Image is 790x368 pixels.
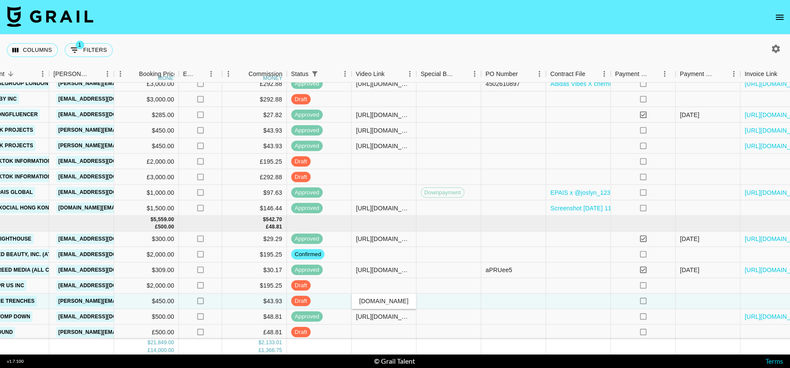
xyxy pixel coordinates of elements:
div: 48.81 [269,223,282,231]
div: $43.93 [222,293,287,309]
a: [EMAIL_ADDRESS][DOMAIN_NAME] [56,311,153,322]
a: [PERSON_NAME][EMAIL_ADDRESS][PERSON_NAME][DOMAIN_NAME] [56,140,241,151]
div: £500.00 [114,324,179,340]
a: [PERSON_NAME][EMAIL_ADDRESS][DOMAIN_NAME] [56,327,197,337]
div: $146.44 [222,200,287,216]
div: $97.63 [222,185,287,200]
div: money [263,76,282,81]
a: [EMAIL_ADDRESS][DOMAIN_NAME] [56,94,153,105]
button: Sort [715,68,727,80]
div: https://www.tiktok.com/@klovoxo/video/7541598012364066062?is_from_webapp=1&sender_device=pc&web_i... [356,141,412,150]
a: [EMAIL_ADDRESS][DOMAIN_NAME] [56,109,153,120]
div: $195.25 [222,278,287,293]
button: Sort [127,68,139,80]
div: 1,366.75 [261,346,282,354]
button: Menu [727,67,740,80]
div: $ [263,216,266,223]
span: draft [291,281,311,289]
div: $450.00 [114,293,179,309]
div: [PERSON_NAME] [54,66,89,82]
button: Show filters [65,43,113,57]
button: Menu [533,67,546,80]
div: https://www.tiktok.com/@joslyn_12345678910/video/7548161372513750302?is_from_webapp=1&sender_devi... [356,235,412,243]
div: Payment Sent [611,66,676,82]
div: £2,000.00 [114,154,179,169]
div: © Grail Talent [374,357,415,365]
span: approved [291,312,323,320]
div: Booking Price [139,66,177,82]
div: $1,500.00 [114,200,179,216]
span: draft [291,95,311,103]
span: draft [291,328,311,336]
div: Expenses: Remove Commission? [179,66,222,82]
button: Sort [89,68,101,80]
span: approved [291,142,323,150]
div: $450.00 [114,123,179,138]
button: Menu [403,67,416,80]
div: Invoice Link [745,66,777,82]
a: Screenshot [DATE] 11.02.01.png [550,203,641,212]
div: $1,000.00 [114,185,179,200]
div: Payment Sent Date [680,66,715,82]
div: 2,133.01 [261,339,282,346]
div: Status [287,66,352,82]
div: £ [266,223,269,231]
div: Expenses: Remove Commission? [183,66,195,82]
span: approved [291,204,323,212]
div: $450.00 [114,138,179,154]
div: 14/09/2025 [680,235,699,243]
button: Menu [598,67,611,80]
div: Special Booking Type [416,66,481,82]
div: 06/08/2025 [680,110,699,119]
div: PO Number [481,66,546,82]
a: [EMAIL_ADDRESS][DOMAIN_NAME] [56,156,153,167]
span: approved [291,266,323,274]
div: £3,000.00 [114,169,179,185]
a: Adidas Vibes X cherriecherry Contract SIGNED.pdf [550,79,691,88]
div: https://www.instagram.com/reel/DOjVfK5jFaB/ [356,203,412,212]
div: £292.88 [222,76,287,92]
div: 21,849.00 [150,339,174,346]
div: https://www.tiktok.com/@cherriecherry_/video/7538850351185759510?is_from_webapp=1&sender_device=p... [356,79,412,88]
div: £195.25 [222,154,287,169]
div: Video Link [352,66,416,82]
div: 5,559.00 [153,216,174,223]
button: Menu [36,67,49,80]
span: draft [291,157,311,165]
div: v 1.7.100 [7,358,24,364]
img: Grail Talent [7,6,93,27]
button: Sort [320,68,333,80]
button: Menu [205,67,218,80]
span: Downpayment [421,188,464,197]
div: $3,000.00 [114,92,179,107]
a: [DOMAIN_NAME][EMAIL_ADDRESS][DOMAIN_NAME] [56,203,196,213]
div: $285.00 [114,107,179,123]
button: Menu [101,67,114,80]
div: $30.17 [222,262,287,278]
div: $2,000.00 [114,278,179,293]
button: Sort [777,68,789,80]
a: [EMAIL_ADDRESS][DOMAIN_NAME] [56,171,153,182]
button: Menu [468,67,481,80]
span: 1 [76,41,84,49]
button: Sort [649,68,661,80]
span: draft [291,173,311,181]
div: $43.93 [222,138,287,154]
div: Commission [248,66,282,82]
a: [PERSON_NAME][EMAIL_ADDRESS][PERSON_NAME][DOMAIN_NAME] [56,78,241,89]
div: £292.88 [222,169,287,185]
button: Sort [384,68,397,80]
button: Select columns [7,43,58,57]
div: https://www.tiktok.com/@klovoxo/video/7540798555607354679?is_from_webapp=1&sender_device=pc&web_i... [356,126,412,134]
div: $500.00 [114,309,179,324]
button: Sort [195,68,207,80]
span: approved [291,126,323,134]
div: money [158,76,177,81]
span: draft [291,297,311,305]
div: 12/09/2025 [680,266,699,274]
div: $195.25 [222,247,287,262]
div: $29.29 [222,231,287,247]
a: [EMAIL_ADDRESS][DOMAIN_NAME] [56,264,153,275]
div: 4502610897 [485,79,520,88]
div: Contract File [550,66,585,82]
